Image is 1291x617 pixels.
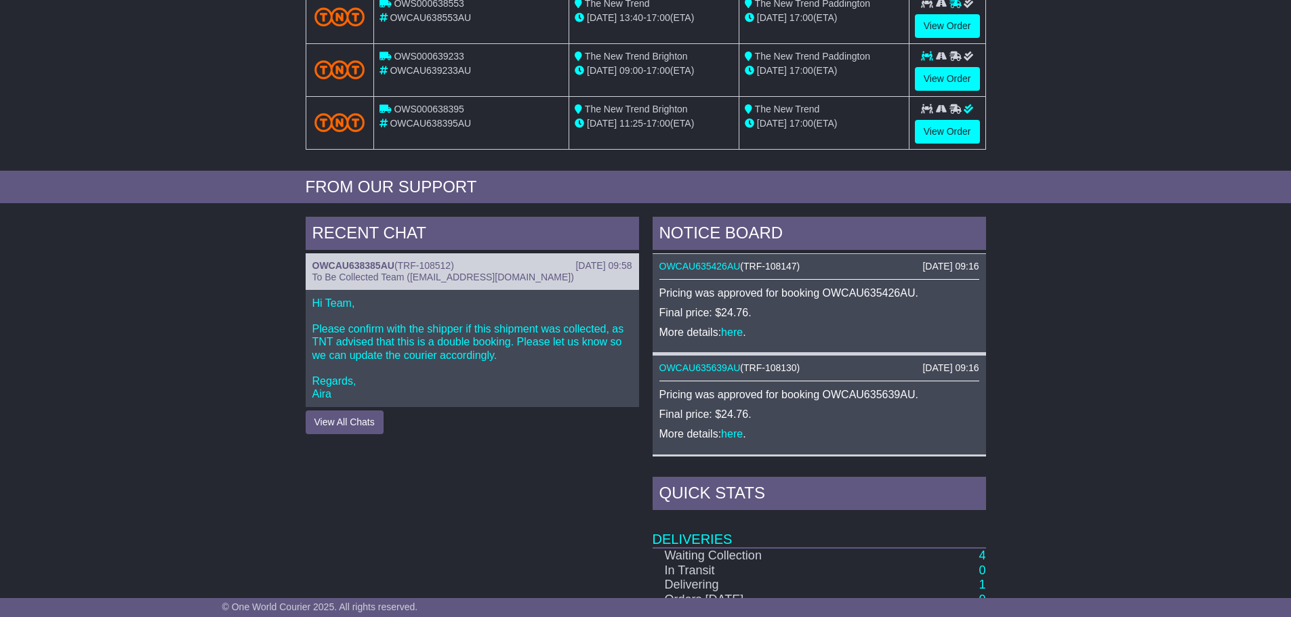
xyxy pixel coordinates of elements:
[222,601,418,612] span: © One World Courier 2025. All rights reserved.
[979,563,985,577] a: 0
[790,65,813,76] span: 17:00
[915,67,980,91] a: View Order
[659,408,979,421] p: Final price: $24.76.
[647,65,670,76] span: 17:00
[653,217,986,253] div: NOTICE BOARD
[619,118,643,129] span: 11:25
[585,51,688,62] span: The New Trend Brighton
[721,326,743,338] a: here
[587,65,617,76] span: [DATE]
[312,260,632,272] div: ( )
[619,65,643,76] span: 09:00
[575,116,733,131] div: - (ETA)
[790,12,813,23] span: 17:00
[979,593,985,606] a: 0
[979,549,985,562] a: 4
[659,362,741,373] a: OWCAU635639AU
[306,177,986,197] div: FROM OUR SUPPORT
[312,272,574,282] span: To Be Collected Team ([EMAIL_ADDRESS][DOMAIN_NAME])
[653,477,986,513] div: Quick Stats
[743,261,797,272] span: TRF-108147
[659,286,979,299] p: Pricing was approved for booking OWCAU635426AU.
[790,118,813,129] span: 17:00
[390,65,471,76] span: OWCAU639233AU
[721,428,743,440] a: here
[575,64,733,78] div: - (ETA)
[757,65,787,76] span: [DATE]
[398,260,451,271] span: TRF-108512
[314,60,365,79] img: TNT_Domestic.png
[314,7,365,26] img: TNT_Domestic.png
[587,118,617,129] span: [DATE]
[585,104,688,114] span: The New Trend Brighton
[647,12,670,23] span: 17:00
[587,12,617,23] span: [DATE]
[314,113,365,131] img: TNT_Domestic.png
[915,120,980,144] a: View Order
[979,578,985,591] a: 1
[659,326,979,339] p: More details: .
[653,593,855,608] td: Orders [DATE]
[757,12,787,23] span: [DATE]
[653,578,855,593] td: Delivering
[390,118,471,129] span: OWCAU638395AU
[659,427,979,440] p: More details: .
[745,64,903,78] div: (ETA)
[922,261,979,272] div: [DATE] 09:16
[915,14,980,38] a: View Order
[306,217,639,253] div: RECENT CHAT
[659,261,979,272] div: ( )
[394,104,464,114] span: OWS000638395
[575,11,733,25] div: - (ETA)
[653,563,855,578] td: In Transit
[394,51,464,62] span: OWS000639233
[659,362,979,374] div: ( )
[575,260,632,272] div: [DATE] 09:58
[745,11,903,25] div: (ETA)
[659,306,979,319] p: Final price: $24.76.
[619,12,643,23] span: 13:40
[755,51,870,62] span: The New Trend Paddington
[653,513,986,548] td: Deliveries
[653,548,855,563] td: Waiting Collection
[755,104,820,114] span: The New Trend
[743,362,797,373] span: TRF-108130
[745,116,903,131] div: (ETA)
[757,118,787,129] span: [DATE]
[306,410,384,434] button: View All Chats
[659,388,979,401] p: Pricing was approved for booking OWCAU635639AU.
[312,260,394,271] a: OWCAU638385AU
[659,261,741,272] a: OWCAU635426AU
[312,297,632,401] p: Hi Team, Please confirm with the shipper if this shipment was collected, as TNT advised that this...
[922,362,979,374] div: [DATE] 09:16
[647,118,670,129] span: 17:00
[390,12,471,23] span: OWCAU638553AU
